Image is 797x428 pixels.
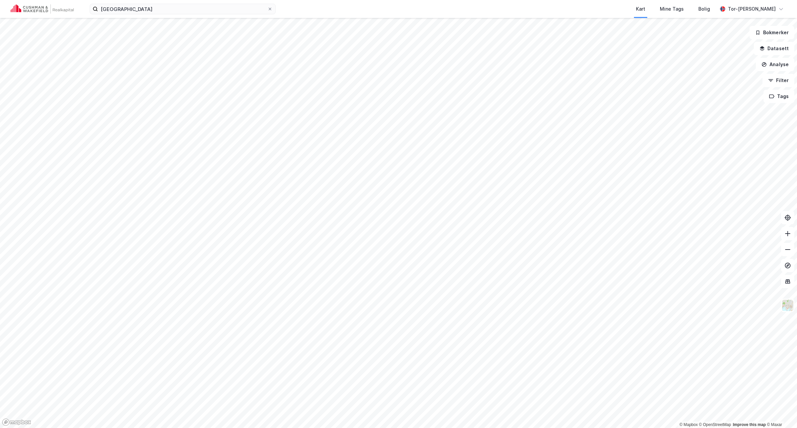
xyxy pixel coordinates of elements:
[636,5,645,13] div: Kart
[764,396,797,428] iframe: Chat Widget
[11,4,74,14] img: cushman-wakefield-realkapital-logo.202ea83816669bd177139c58696a8fa1.svg
[754,42,794,55] button: Datasett
[699,422,731,427] a: OpenStreetMap
[764,396,797,428] div: Kontrollprogram for chat
[679,422,698,427] a: Mapbox
[733,422,766,427] a: Improve this map
[762,74,794,87] button: Filter
[763,90,794,103] button: Tags
[781,299,794,312] img: Z
[660,5,684,13] div: Mine Tags
[728,5,776,13] div: Tor-[PERSON_NAME]
[698,5,710,13] div: Bolig
[2,418,31,426] a: Mapbox homepage
[98,4,267,14] input: Søk på adresse, matrikkel, gårdeiere, leietakere eller personer
[750,26,794,39] button: Bokmerker
[756,58,794,71] button: Analyse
